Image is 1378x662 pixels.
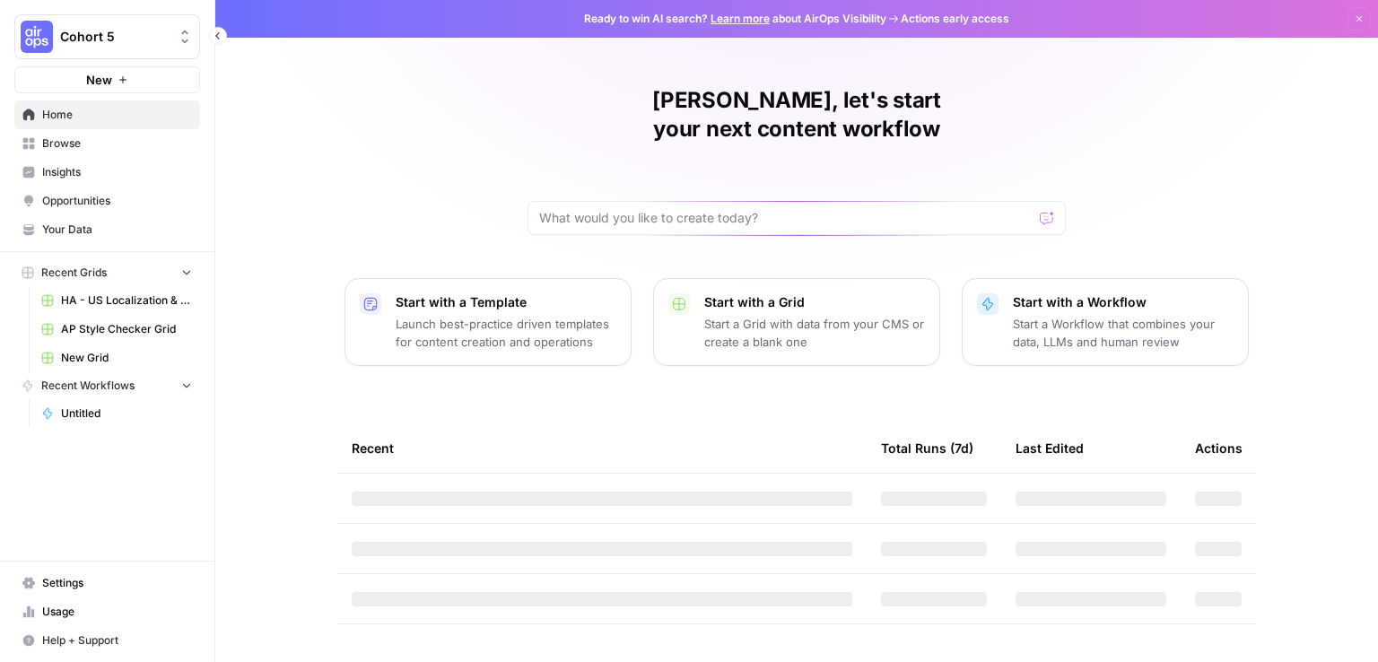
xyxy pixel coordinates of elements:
a: HA - US Localization & Quality Check [33,286,200,315]
h1: [PERSON_NAME], let's start your next content workflow [528,86,1066,144]
span: Browse [42,135,192,152]
span: Recent Grids [41,265,107,281]
a: Learn more [711,12,770,25]
span: Untitled [61,405,192,422]
button: Start with a GridStart a Grid with data from your CMS or create a blank one [653,278,940,366]
p: Start with a Grid [704,293,925,311]
a: Usage [14,597,200,626]
a: Opportunities [14,187,200,215]
span: Insights [42,164,192,180]
span: New [86,71,112,89]
div: Recent [352,423,852,473]
input: What would you like to create today? [539,209,1033,227]
button: Recent Workflows [14,372,200,399]
a: Home [14,100,200,129]
button: Start with a TemplateLaunch best-practice driven templates for content creation and operations [344,278,632,366]
span: Settings [42,575,192,591]
div: Total Runs (7d) [881,423,973,473]
a: New Grid [33,344,200,372]
a: Your Data [14,215,200,244]
span: Your Data [42,222,192,238]
span: Ready to win AI search? about AirOps Visibility [584,11,886,27]
a: Insights [14,158,200,187]
button: Recent Grids [14,259,200,286]
a: Untitled [33,399,200,428]
span: Usage [42,604,192,620]
span: Cohort 5 [60,28,169,46]
p: Launch best-practice driven templates for content creation and operations [396,315,616,351]
span: Recent Workflows [41,378,135,394]
button: New [14,66,200,93]
div: Last Edited [1016,423,1084,473]
span: HA - US Localization & Quality Check [61,292,192,309]
p: Start with a Workflow [1013,293,1234,311]
div: Actions [1195,423,1243,473]
span: Help + Support [42,632,192,649]
img: Cohort 5 Logo [21,21,53,53]
span: Home [42,107,192,123]
button: Start with a WorkflowStart a Workflow that combines your data, LLMs and human review [962,278,1249,366]
span: Opportunities [42,193,192,209]
p: Start a Workflow that combines your data, LLMs and human review [1013,315,1234,351]
button: Workspace: Cohort 5 [14,14,200,59]
a: AP Style Checker Grid [33,315,200,344]
p: Start a Grid with data from your CMS or create a blank one [704,315,925,351]
button: Help + Support [14,626,200,655]
span: Actions early access [901,11,1009,27]
a: Settings [14,569,200,597]
span: New Grid [61,350,192,366]
p: Start with a Template [396,293,616,311]
a: Browse [14,129,200,158]
span: AP Style Checker Grid [61,321,192,337]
